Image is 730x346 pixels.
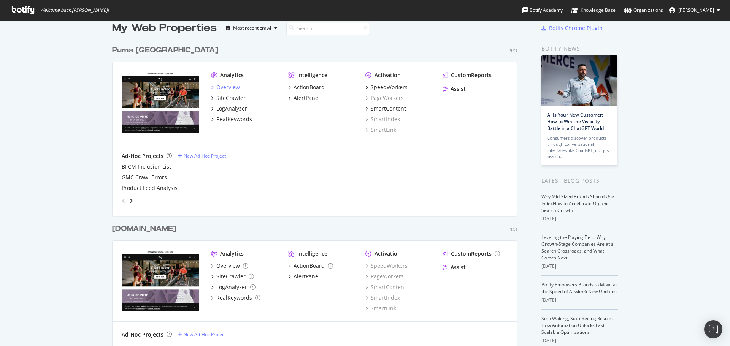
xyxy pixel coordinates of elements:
[178,331,226,338] a: New Ad-Hoc Project
[122,152,163,160] div: Ad-Hoc Projects
[443,250,500,258] a: CustomReports
[547,135,612,160] div: Consumers discover products through conversational interfaces like ChatGPT, not just search…
[541,55,617,106] img: AI Is Your New Customer: How to Win the Visibility Battle in a ChatGPT World
[541,215,618,222] div: [DATE]
[288,94,320,102] a: AlertPanel
[371,84,408,91] div: SpeedWorkers
[129,197,134,205] div: angle-right
[294,273,320,280] div: AlertPanel
[211,105,247,112] a: LogAnalyzer
[216,94,246,102] div: SiteCrawler
[122,184,178,192] a: Product Feed Analysis
[288,262,333,270] a: ActionBoard
[288,84,325,91] a: ActionBoard
[522,6,563,14] div: Botify Academy
[288,273,320,280] a: AlertPanel
[704,320,722,338] div: Open Intercom Messenger
[216,105,247,112] div: LogAnalyzer
[365,94,404,102] a: PageWorkers
[371,105,406,112] div: SmartContent
[294,84,325,91] div: ActionBoard
[233,26,271,30] div: Most recent crawl
[122,174,167,181] a: GMC Crawl Errors
[220,250,244,258] div: Analytics
[286,22,370,35] input: Search
[211,115,252,123] a: RealKeywords
[112,223,179,234] a: [DOMAIN_NAME]
[508,226,517,232] div: Pro
[541,281,617,295] a: Botify Empowers Brands to Move at the Speed of AI with 6 New Updates
[40,7,109,13] span: Welcome back, [PERSON_NAME] !
[541,297,618,303] div: [DATE]
[451,71,492,79] div: CustomReports
[211,94,246,102] a: SiteCrawler
[541,24,603,32] a: Botify Chrome Plugin
[297,250,327,258] div: Intelligence
[211,273,254,280] a: SiteCrawler
[122,163,171,171] a: BFCM Inclusion List
[216,273,246,280] div: SiteCrawler
[211,283,255,291] a: LogAnalyzer
[541,315,614,335] a: Stop Waiting, Start Seeing Results: How Automation Unlocks Fast, Scalable Optimizations
[220,71,244,79] div: Analytics
[365,115,400,123] a: SmartIndex
[451,264,466,271] div: Assist
[541,193,614,213] a: Why Mid-Sized Brands Should Use IndexNow to Accelerate Organic Search Growth
[451,250,492,258] div: CustomReports
[541,337,618,344] div: [DATE]
[122,71,199,133] img: us.puma.com
[119,195,129,207] div: angle-left
[549,24,603,32] div: Botify Chrome Plugin
[624,6,663,14] div: Organizations
[112,223,176,234] div: [DOMAIN_NAME]
[122,250,199,311] img: uspumasecondary.com
[365,305,396,312] a: SmartLink
[223,22,280,34] button: Most recent crawl
[365,283,406,291] a: SmartContent
[571,6,616,14] div: Knowledge Base
[451,85,466,93] div: Assist
[508,47,517,54] div: Pro
[294,262,325,270] div: ActionBoard
[541,263,618,270] div: [DATE]
[443,85,466,93] a: Assist
[294,94,320,102] div: AlertPanel
[216,84,240,91] div: Overview
[184,153,226,159] div: New Ad-Hoc Project
[112,45,218,56] div: Puma [GEOGRAPHIC_DATA]
[211,294,260,302] a: RealKeywords
[541,177,618,185] div: Latest Blog Posts
[375,71,401,79] div: Activation
[184,331,226,338] div: New Ad-Hoc Project
[112,21,217,36] div: My Web Properties
[122,331,163,338] div: Ad-Hoc Projects
[541,234,614,261] a: Leveling the Playing Field: Why Growth-Stage Companies Are at a Search Crossroads, and What Comes...
[112,45,221,56] a: Puma [GEOGRAPHIC_DATA]
[297,71,327,79] div: Intelligence
[211,262,248,270] a: Overview
[216,294,252,302] div: RealKeywords
[375,250,401,258] div: Activation
[365,273,404,280] a: PageWorkers
[365,262,408,270] a: SpeedWorkers
[443,71,492,79] a: CustomReports
[365,105,406,112] a: SmartContent
[443,264,466,271] a: Assist
[178,153,226,159] a: New Ad-Hoc Project
[365,126,396,134] a: SmartLink
[365,294,400,302] a: SmartIndex
[216,283,247,291] div: LogAnalyzer
[216,262,240,270] div: Overview
[211,84,240,91] a: Overview
[547,112,604,131] a: AI Is Your New Customer: How to Win the Visibility Battle in a ChatGPT World
[541,44,618,53] div: Botify news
